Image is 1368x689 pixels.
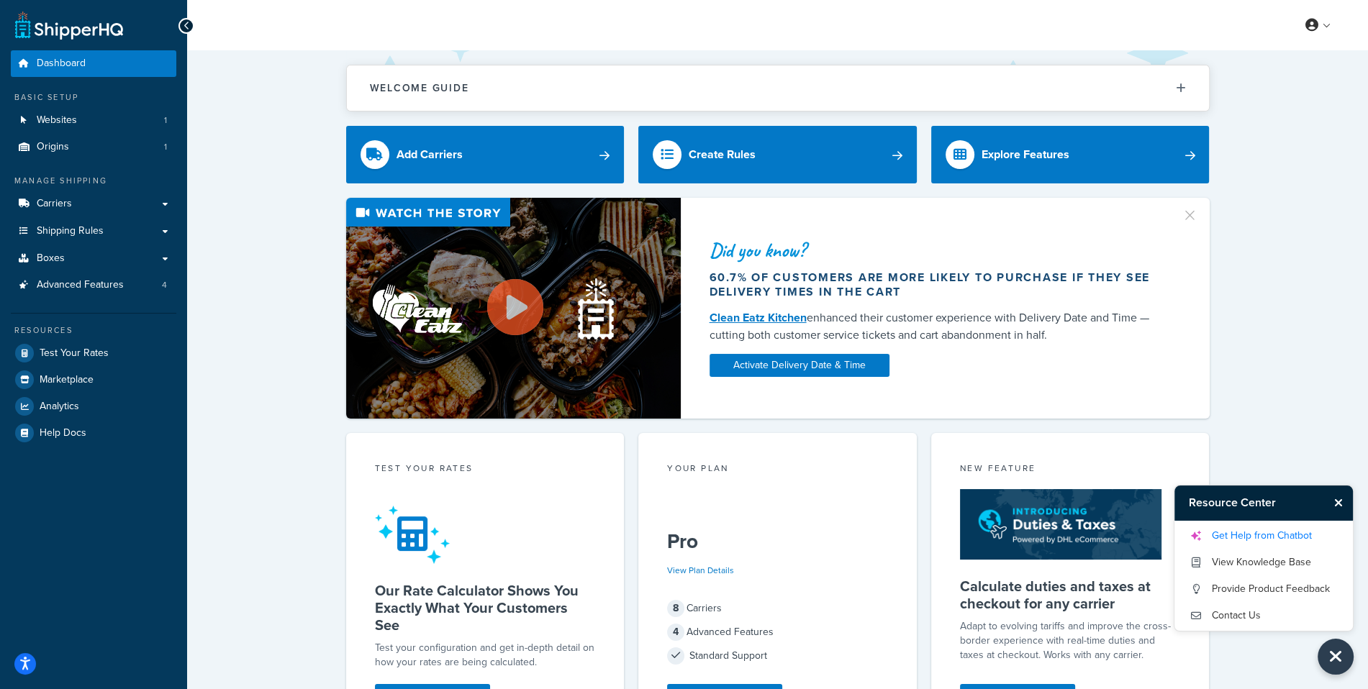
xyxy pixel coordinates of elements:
a: Websites1 [11,107,176,134]
div: Resources [11,324,176,337]
a: Provide Product Feedback [1189,578,1338,601]
span: Help Docs [40,427,86,439]
div: Add Carriers [397,145,463,165]
li: Advanced Features [11,272,176,298]
div: 60.7% of customers are more likely to purchase if they see delivery times in the cart [710,270,1164,299]
div: Basic Setup [11,91,176,104]
span: Boxes [37,252,65,265]
p: Adapt to evolving tariffs and improve the cross-border experience with real-time duties and taxes... [960,619,1181,662]
span: Dashboard [37,58,86,70]
a: Explore Features [931,126,1210,183]
a: View Plan Details [667,564,734,577]
h5: Pro [667,530,888,553]
span: Advanced Features [37,279,124,291]
span: Marketplace [40,374,94,386]
div: Create Rules [689,145,756,165]
li: Websites [11,107,176,134]
div: Test your rates [375,462,596,478]
div: Explore Features [982,145,1069,165]
div: Carriers [667,598,888,619]
a: Test Your Rates [11,340,176,366]
a: Carriers [11,191,176,217]
div: Your Plan [667,462,888,478]
div: Did you know? [710,240,1164,260]
a: Add Carriers [346,126,625,183]
img: Video thumbnail [346,198,681,419]
a: Shipping Rules [11,218,176,245]
li: Origins [11,134,176,160]
span: 1 [164,114,167,127]
a: Analytics [11,393,176,419]
a: Clean Eatz Kitchen [710,309,807,326]
h3: Resource Center [1174,485,1328,520]
a: Origins1 [11,134,176,160]
span: Test Your Rates [40,347,109,360]
a: Marketplace [11,367,176,393]
span: Carriers [37,198,72,210]
span: 4 [162,279,167,291]
a: Advanced Features4 [11,272,176,298]
span: 1 [164,141,167,153]
div: Test your configuration and get in-depth detail on how your rates are being calculated. [375,641,596,670]
a: View Knowledge Base [1189,551,1338,574]
span: Websites [37,114,77,127]
span: Analytics [40,401,79,413]
a: Create Rules [638,126,917,183]
span: Origins [37,141,69,153]
div: Advanced Features [667,622,888,642]
span: Shipping Rules [37,225,104,237]
h5: Our Rate Calculator Shows You Exactly What Your Customers See [375,582,596,634]
span: 4 [667,624,684,641]
div: New Feature [960,462,1181,478]
div: enhanced their customer experience with Delivery Date and Time — cutting both customer service ti... [710,309,1164,344]
a: Help Docs [11,420,176,446]
h5: Calculate duties and taxes at checkout for any carrier [960,578,1181,612]
button: Close Resource Center [1318,639,1354,675]
span: 8 [667,600,684,617]
a: Boxes [11,245,176,272]
a: Activate Delivery Date & Time [710,354,889,377]
button: Close Resource Center [1328,494,1353,511]
button: Welcome Guide [347,65,1209,111]
h2: Welcome Guide [370,83,469,93]
div: Manage Shipping [11,175,176,187]
div: Standard Support [667,646,888,666]
a: Contact Us [1189,604,1338,627]
a: Get Help from Chatbot [1189,524,1338,547]
a: Dashboard [11,50,176,77]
